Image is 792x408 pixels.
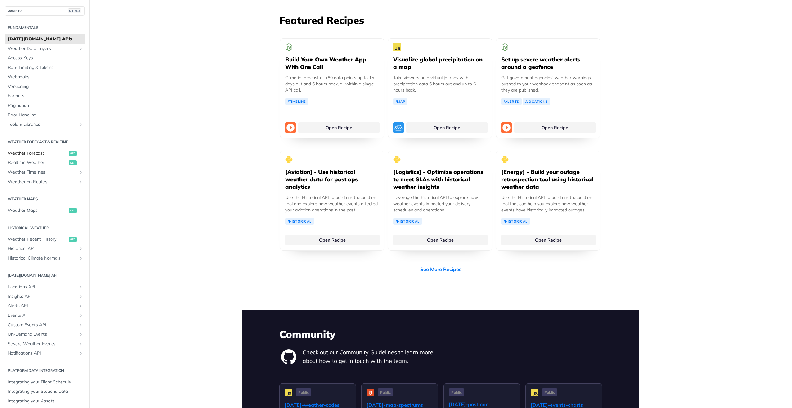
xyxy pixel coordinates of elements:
span: CTRL-/ [68,8,81,13]
a: Open Recipe [514,122,596,133]
a: Weather Forecastget [5,149,85,158]
button: Show subpages for Events API [78,313,83,318]
p: Use the Historical API to build a retrospection tool that can help you explore how weather events... [501,194,595,213]
a: [DATE][DOMAIN_NAME] APIs [5,34,85,44]
h5: Build Your Own Weather App With One Call [285,56,379,71]
a: Rate Limiting & Tokens [5,63,85,72]
span: Public [542,388,557,396]
a: /Locations [523,98,551,105]
span: Historical API [8,246,77,252]
h5: Visualize global precipitation on a map [393,56,487,71]
a: Formats [5,91,85,101]
span: get [69,151,77,156]
h2: Fundamentals [5,25,85,30]
h5: [Energy] - Build your outage retrospection tool using historical weather data [501,168,595,191]
a: Insights APIShow subpages for Insights API [5,292,85,301]
button: Show subpages for Alerts API [78,303,83,308]
p: Climatic forecast of >80 data points up to 15 days out and 6 hours back, all within a single API ... [285,75,379,93]
button: Show subpages for Historical Climate Normals [78,256,83,261]
span: Integrating your Assets [8,398,83,404]
span: Severe Weather Events [8,341,77,347]
button: Show subpages for Tools & Libraries [78,122,83,127]
a: Open Recipe [406,122,488,133]
span: Error Handling [8,112,83,118]
span: Realtime Weather [8,160,67,166]
a: Open Recipe [285,235,380,245]
a: Weather TimelinesShow subpages for Weather Timelines [5,168,85,177]
a: Integrating your Stations Data [5,387,85,396]
span: Weather Recent History [8,236,67,243]
button: Show subpages for Insights API [78,294,83,299]
span: Weather Timelines [8,169,77,175]
button: Show subpages for On-Demand Events [78,332,83,337]
a: Integrating your Assets [5,397,85,406]
a: /Timeline [285,98,308,105]
span: Weather Data Layers [8,46,77,52]
a: Historical Climate NormalsShow subpages for Historical Climate Normals [5,254,85,263]
h5: Set up severe weather alerts around a geofence [501,56,595,71]
a: Realtime Weatherget [5,158,85,167]
h2: Historical Weather [5,225,85,231]
span: Pagination [8,102,83,109]
button: Show subpages for Notifications API [78,351,83,356]
a: Severe Weather EventsShow subpages for Severe Weather Events [5,339,85,349]
span: Locations API [8,284,77,290]
span: get [69,208,77,213]
a: Versioning [5,82,85,91]
button: Show subpages for Custom Events API [78,323,83,328]
a: Open Recipe [393,235,488,245]
a: Access Keys [5,53,85,63]
span: Formats [8,93,83,99]
span: Notifications API [8,350,77,356]
a: On-Demand EventsShow subpages for On-Demand Events [5,330,85,339]
span: Public [296,388,311,396]
span: Insights API [8,293,77,300]
a: Weather Data LayersShow subpages for Weather Data Layers [5,44,85,53]
span: Integrating your Stations Data [8,388,83,395]
h2: Weather Forecast & realtime [5,139,85,145]
span: Weather on Routes [8,179,77,185]
button: Show subpages for Weather Data Layers [78,46,83,51]
a: Pagination [5,101,85,110]
h3: Featured Recipes [279,13,602,27]
a: /Alerts [501,98,522,105]
a: See More Recipes [420,265,461,273]
button: Show subpages for Locations API [78,284,83,289]
span: Alerts API [8,303,77,309]
a: Weather on RoutesShow subpages for Weather on Routes [5,177,85,187]
h2: Weather Maps [5,196,85,202]
span: Weather Maps [8,207,67,214]
a: Webhooks [5,72,85,82]
span: Public [449,388,464,396]
span: Tools & Libraries [8,121,77,128]
span: Webhooks [8,74,83,80]
p: Take viewers on a virtual journey with precipitation data 6 hours out and up to 6 hours back. [393,75,487,93]
a: Alerts APIShow subpages for Alerts API [5,301,85,311]
span: On-Demand Events [8,331,77,338]
h2: [DATE][DOMAIN_NAME] API [5,273,85,278]
span: Public [378,388,393,396]
span: Custom Events API [8,322,77,328]
span: Weather Forecast [8,150,67,156]
button: Show subpages for Historical API [78,246,83,251]
span: get [69,237,77,242]
a: Locations APIShow subpages for Locations API [5,282,85,292]
span: Rate Limiting & Tokens [8,65,83,71]
h5: [Aviation] - Use historical weather data for post ops analytics [285,168,379,191]
a: Integrating your Flight Schedule [5,378,85,387]
span: Versioning [8,84,83,90]
a: Events APIShow subpages for Events API [5,311,85,320]
button: Show subpages for Severe Weather Events [78,342,83,347]
p: Get government agencies' weather warnings pushed to your webhook endpoint as soon as they are pub... [501,75,595,93]
button: Show subpages for Weather Timelines [78,170,83,175]
span: [DATE][DOMAIN_NAME] APIs [8,36,83,42]
a: Open Recipe [501,235,596,245]
span: Events API [8,312,77,319]
button: JUMP TOCTRL-/ [5,6,85,16]
a: /Map [393,98,407,105]
span: Historical Climate Normals [8,255,77,261]
span: Access Keys [8,55,83,61]
div: [DATE]-postman [449,401,520,408]
span: get [69,160,77,165]
h2: Platform DATA integration [5,368,85,374]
